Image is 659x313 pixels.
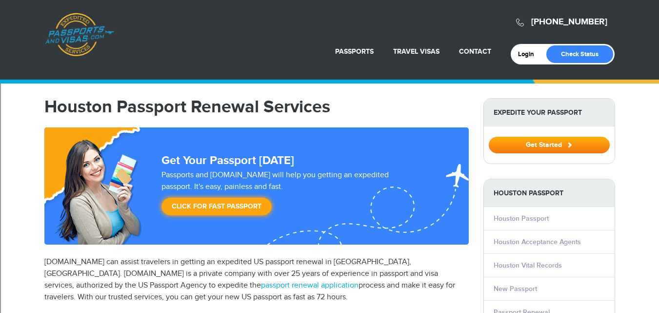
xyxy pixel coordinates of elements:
a: [PHONE_NUMBER] [531,17,607,27]
a: Login [518,50,541,58]
a: Check Status [546,45,613,63]
a: Passports & [DOMAIN_NAME] [45,13,114,57]
a: Contact [459,47,491,56]
a: Travel Visas [393,47,439,56]
a: Passports [335,47,374,56]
